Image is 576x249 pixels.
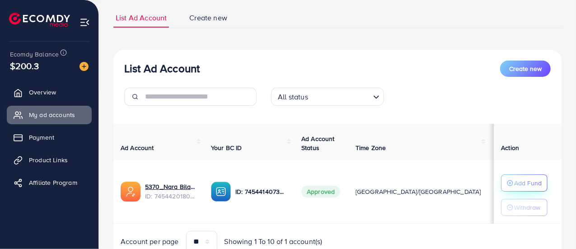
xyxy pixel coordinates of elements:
[276,90,310,103] span: All status
[124,62,200,75] h3: List Ad Account
[514,178,542,188] p: Add Fund
[116,13,167,23] span: List Ad Account
[121,182,140,202] img: ic-ads-acc.e4c84228.svg
[9,13,70,27] img: logo
[7,83,92,101] a: Overview
[501,174,548,192] button: Add Fund
[29,155,68,164] span: Product Links
[356,187,481,196] span: [GEOGRAPHIC_DATA]/[GEOGRAPHIC_DATA]
[80,62,89,71] img: image
[10,50,59,59] span: Ecomdy Balance
[29,178,77,187] span: Affiliate Program
[301,134,335,152] span: Ad Account Status
[356,143,386,152] span: Time Zone
[514,202,540,213] p: Withdraw
[501,199,548,216] button: Withdraw
[7,151,92,169] a: Product Links
[29,88,56,97] span: Overview
[145,182,197,191] a: 5370_Nara Bilal_1735617458004
[301,186,340,197] span: Approved
[7,128,92,146] a: Payment
[80,17,90,28] img: menu
[145,182,197,201] div: <span class='underline'>5370_Nara Bilal_1735617458004</span></br>7454420180052131856
[121,143,154,152] span: Ad Account
[271,88,384,106] div: Search for option
[29,133,54,142] span: Payment
[121,236,179,247] span: Account per page
[211,143,242,152] span: Your BC ID
[211,182,231,202] img: ic-ba-acc.ded83a64.svg
[500,61,551,77] button: Create new
[501,143,519,152] span: Action
[10,59,39,72] span: $200.3
[509,64,542,73] span: Create new
[7,106,92,124] a: My ad accounts
[7,174,92,192] a: Affiliate Program
[225,236,323,247] span: Showing 1 To 10 of 1 account(s)
[235,186,287,197] p: ID: 7454414073346818064
[145,192,197,201] span: ID: 7454420180052131856
[189,13,227,23] span: Create new
[311,89,370,103] input: Search for option
[29,110,75,119] span: My ad accounts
